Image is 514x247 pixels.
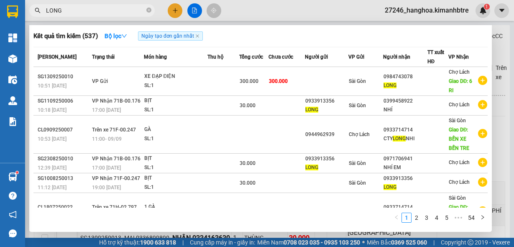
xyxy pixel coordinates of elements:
[384,105,427,114] div: NHÍ
[449,204,469,229] span: Giao DĐ: BẾN XE BẾN TRE
[8,54,17,63] img: warehouse-icon
[391,213,401,223] li: Previous Page
[349,160,366,166] span: Sài Gòn
[144,183,207,192] div: SL: 1
[449,69,470,75] span: Chợ Lách
[465,213,478,223] li: 54
[144,105,207,115] div: SL: 1
[305,165,318,170] span: LONG
[478,206,487,216] span: plus-circle
[92,127,136,133] span: Trên xe 71F-00.247
[240,103,256,108] span: 30.000
[144,125,207,134] div: GÀ
[146,8,151,13] span: close-circle
[383,54,410,60] span: Người nhận
[144,203,207,212] div: 1 GÀ
[8,172,17,181] img: warehouse-icon
[305,154,348,163] div: 0933913356
[207,54,223,60] span: Thu hộ
[9,211,17,219] span: notification
[38,107,66,113] span: 10:18 [DATE]
[448,54,469,60] span: VP Nhận
[449,127,469,151] span: Giao DĐ: BẾN XE BẾN TRE
[144,96,207,105] div: BỊT
[478,76,487,85] span: plus-circle
[38,83,66,89] span: 10:51 [DATE]
[449,102,470,108] span: Chợ Lách
[384,72,427,81] div: 0984743078
[427,49,444,64] span: TT xuất HĐ
[432,213,442,223] li: 4
[38,72,90,81] div: SG1309250010
[384,97,427,105] div: 0399458922
[384,203,427,212] div: 0933714714
[442,213,452,223] li: 5
[480,215,485,220] span: right
[394,215,399,220] span: left
[391,213,401,223] button: left
[105,33,127,39] strong: Bộ lọc
[422,213,432,223] li: 3
[393,136,406,142] span: LONG
[144,154,207,163] div: BỊT
[92,98,141,104] span: VP Nhận 71B-00.176
[46,6,145,15] input: Tìm tên, số ĐT hoặc mã đơn
[384,163,427,172] div: NHÍ EM
[305,107,318,113] span: LONG
[465,213,477,222] a: 54
[92,185,121,190] span: 19:00 [DATE]
[478,129,487,138] span: plus-circle
[144,134,207,144] div: SL: 1
[432,213,441,222] a: 4
[8,75,17,84] img: warehouse-icon
[92,136,122,142] span: 11:00 - 09/09
[384,174,427,183] div: 0933913356
[452,213,465,223] span: •••
[144,72,207,81] div: XE ĐẠP ĐIỆN
[144,163,207,172] div: SL: 1
[401,213,412,223] li: 1
[305,54,328,60] span: Người gửi
[92,204,137,210] span: Trên xe 71H-02.797
[449,179,470,185] span: Chợ Lách
[452,213,465,223] li: Next 5 Pages
[38,154,90,163] div: SG2308250010
[144,174,207,183] div: BỊT
[38,97,90,105] div: SG1109250006
[305,97,348,105] div: 0933913356
[92,107,121,113] span: 17:00 [DATE]
[349,78,366,84] span: Sài Gòn
[349,103,366,108] span: Sài Gòn
[38,174,90,183] div: SG1008250013
[449,160,470,165] span: Chợ Lách
[121,33,127,39] span: down
[349,131,370,137] span: Chợ Lách
[239,54,263,60] span: Tổng cước
[195,34,199,38] span: close
[8,96,17,105] img: warehouse-icon
[478,213,488,223] li: Next Page
[402,213,411,222] a: 1
[269,54,293,60] span: Chưa cước
[269,78,288,84] span: 300.000
[478,158,487,167] span: plus-circle
[384,184,396,190] span: LONG
[478,213,488,223] button: right
[92,78,108,84] span: VP Gửi
[442,213,451,222] a: 5
[38,126,90,134] div: CL0909250007
[384,126,427,134] div: 0933714714
[412,213,421,222] a: 2
[38,203,90,212] div: CL1807250022
[92,156,141,162] span: VP Nhận 71B-00.176
[7,5,18,18] img: logo-vxr
[144,81,207,90] div: SL: 1
[92,165,121,171] span: 17:00 [DATE]
[9,229,17,237] span: message
[384,134,427,143] div: CTY NHI
[384,154,427,163] div: 0971706941
[9,192,17,200] span: question-circle
[449,118,466,123] span: Sài Gòn
[16,171,18,174] sup: 1
[35,8,41,13] span: search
